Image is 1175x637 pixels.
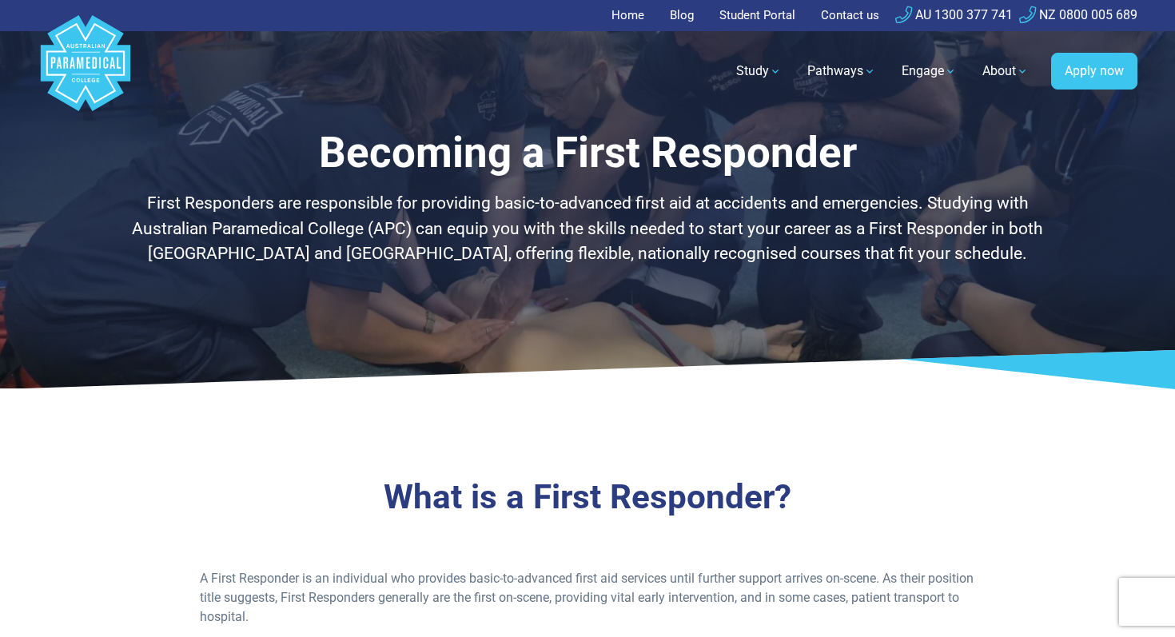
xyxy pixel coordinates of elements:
[38,31,133,112] a: Australian Paramedical College
[798,49,886,94] a: Pathways
[727,49,791,94] a: Study
[895,7,1013,22] a: AU 1300 377 741
[1019,7,1137,22] a: NZ 0800 005 689
[200,569,976,627] p: A First Responder is an individual who provides basic-to-advanced first aid services until furthe...
[892,49,966,94] a: Engage
[120,191,1055,267] p: First Responders are responsible for providing basic-to-advanced first aid at accidents and emerg...
[120,477,1055,518] h2: What is a First Responder?
[973,49,1038,94] a: About
[120,128,1055,178] h1: Becoming a First Responder
[1051,53,1137,90] a: Apply now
